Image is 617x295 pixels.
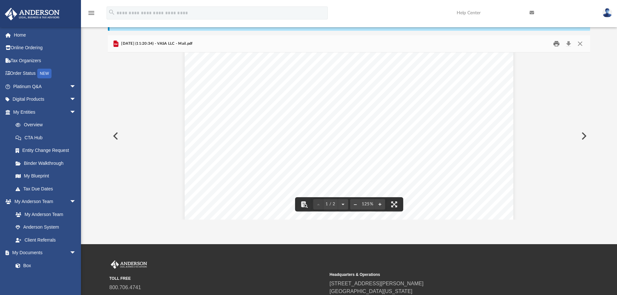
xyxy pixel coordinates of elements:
button: Close [574,39,586,49]
span: arrow_drop_down [70,106,83,119]
span: arrow_drop_down [70,80,83,93]
a: [GEOGRAPHIC_DATA][US_STATE] [330,289,413,294]
button: Next File [576,127,590,145]
a: Client Referrals [9,233,83,246]
img: Anderson Advisors Platinum Portal [109,260,148,269]
button: Previous File [108,127,122,145]
div: File preview [108,52,590,220]
img: User Pic [602,8,612,17]
a: My Anderson Teamarrow_drop_down [5,195,83,208]
button: Print [550,39,563,49]
a: Entity Change Request [9,144,86,157]
a: My Documentsarrow_drop_down [5,246,83,259]
div: NEW [37,69,51,78]
span: arrow_drop_down [70,246,83,260]
a: CTA Hub [9,131,86,144]
button: Zoom in [375,197,385,211]
span: arrow_drop_down [70,195,83,209]
button: Next page [338,197,348,211]
a: menu [87,12,95,17]
a: Overview [9,119,86,131]
span: arrow_drop_down [70,93,83,106]
a: Digital Productsarrow_drop_down [5,93,86,106]
button: Zoom out [350,197,360,211]
button: Enter fullscreen [387,197,401,211]
img: Anderson Advisors Platinum Portal [3,8,62,20]
a: 800.706.4741 [109,285,141,290]
i: search [108,9,115,16]
a: My Anderson Team [9,208,79,221]
a: Online Ordering [5,41,86,54]
a: Box [9,259,79,272]
button: 1 / 2 [324,197,338,211]
i: menu [87,9,95,17]
a: Tax Organizers [5,54,86,67]
button: Toggle findbar [297,197,311,211]
small: TOLL FREE [109,276,325,281]
a: Home [5,28,86,41]
div: Preview [108,35,590,220]
div: Current zoom level [360,202,375,206]
a: Platinum Q&Aarrow_drop_down [5,80,86,93]
a: Anderson System [9,221,83,234]
a: [STREET_ADDRESS][PERSON_NAME] [330,281,424,286]
span: 1 / 2 [324,202,338,206]
button: Download [563,39,574,49]
a: Order StatusNEW [5,67,86,80]
a: My Entitiesarrow_drop_down [5,106,86,119]
a: Tax Due Dates [9,182,86,195]
a: Binder Walkthrough [9,157,86,170]
small: Headquarters & Operations [330,272,545,278]
a: Meeting Minutes [9,272,83,285]
div: Document Viewer [108,52,590,220]
span: [DATE] (11:20:34) - VASA LLC - Mail.pdf [120,41,193,47]
a: My Blueprint [9,170,83,183]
